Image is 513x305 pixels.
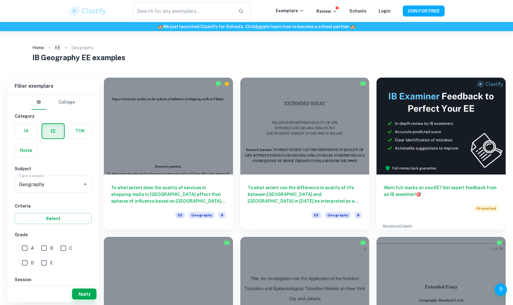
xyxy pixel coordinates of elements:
[15,113,92,119] h6: Category
[32,43,44,52] a: Home
[349,9,366,13] a: Schools
[71,44,93,51] p: Geography
[311,212,321,219] span: EE
[383,224,412,228] a: Advertise with Clastify
[31,95,75,110] div: Filter type choice
[68,5,107,17] img: Clastify logo
[189,212,215,219] span: Geography
[15,213,92,224] button: Select
[42,124,64,138] button: EE
[316,8,337,15] p: Review
[175,212,185,219] span: EE
[355,212,362,219] span: B
[58,95,75,110] button: College
[55,43,60,52] a: EE
[50,245,53,252] span: B
[31,259,34,266] span: D
[403,6,445,17] button: JOIN FOR FREE
[379,9,391,13] a: Login
[276,7,304,14] p: Exemplars
[15,203,92,209] h6: Criteria
[474,205,498,212] span: Promoted
[215,81,221,87] img: Marked
[104,78,233,230] a: To what extent does the quality of services in shopping malls in [GEOGRAPHIC_DATA] affect their s...
[158,24,163,29] span: 🏫
[69,245,72,252] span: C
[15,123,38,138] button: IA
[15,165,92,172] h6: Subject
[360,81,366,87] img: Marked
[1,23,512,30] h6: We just launched Clastify for Schools. Click to learn how to become a school partner.
[19,173,44,178] label: Type a subject
[224,240,230,246] img: Marked
[15,276,92,283] h6: Session
[15,231,92,238] h6: Grade
[32,52,481,63] h1: IB Geography EE examples
[31,245,34,252] span: A
[69,123,91,138] button: TOK
[7,78,99,95] h6: Filter exemplars
[31,95,46,110] button: IB
[224,81,230,87] div: Premium
[350,24,355,29] span: 🏫
[416,192,421,197] span: 🎯
[218,212,226,219] span: B
[15,143,38,158] button: Notes
[495,284,507,296] button: Help and Feedback
[72,288,96,299] button: Apply
[497,240,503,246] img: Marked
[248,184,362,204] h6: To what extent can the difference in quality of life between [GEOGRAPHIC_DATA] and [GEOGRAPHIC_DA...
[81,180,89,189] button: Open
[377,78,506,175] img: Thumbnail
[384,184,498,198] h6: Want full marks on your EE ? Get expert feedback from an IB examiner!
[377,78,506,230] a: Want full marks on yourEE? Get expert feedback from an IB examiner!PromotedAdvertise with Clastify
[325,212,351,219] span: Geography
[111,184,226,204] h6: To what extent does the quality of services in shopping malls in [GEOGRAPHIC_DATA] affect their s...
[240,78,369,230] a: To what extent can the difference in quality of life between [GEOGRAPHIC_DATA] and [GEOGRAPHIC_DA...
[133,2,233,20] input: Search for any exemplars...
[256,24,265,29] a: here
[360,240,366,246] img: Marked
[50,259,53,266] span: E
